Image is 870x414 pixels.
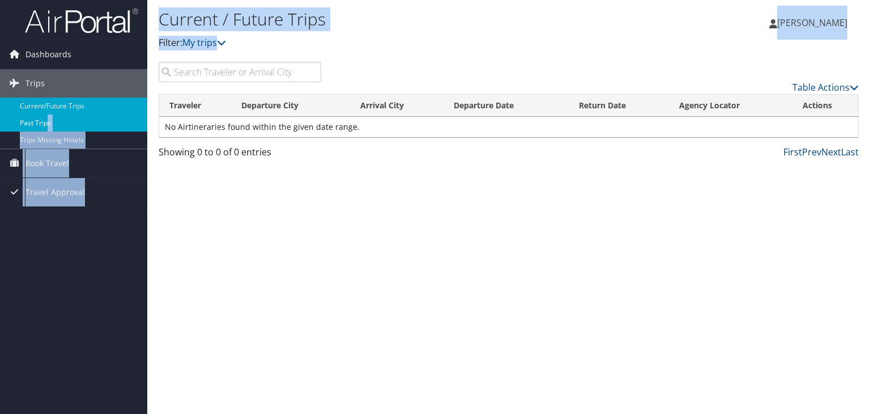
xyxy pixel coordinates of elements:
a: Prev [802,146,821,158]
span: Travel Approval [25,178,85,206]
span: Dashboards [25,40,71,69]
th: Agency Locator: activate to sort column ascending [669,95,792,117]
span: Trips [25,69,45,98]
td: No Airtineraries found within the given date range. [159,117,858,137]
a: My trips [182,36,226,49]
p: Filter: [159,36,625,50]
span: [PERSON_NAME] [777,16,847,29]
a: First [783,146,802,158]
div: Showing 0 to 0 of 0 entries [159,145,321,164]
img: airportal-logo.png [25,7,138,34]
span: Book Travel [25,149,69,178]
a: Next [821,146,841,158]
th: Return Date: activate to sort column ascending [569,95,669,117]
th: Departure Date: activate to sort column descending [443,95,569,117]
a: Table Actions [792,81,859,94]
th: Traveler: activate to sort column ascending [159,95,231,117]
th: Actions [792,95,858,117]
th: Departure City: activate to sort column ascending [231,95,350,117]
th: Arrival City: activate to sort column ascending [350,95,443,117]
h1: Current / Future Trips [159,7,625,31]
a: [PERSON_NAME] [769,6,859,40]
a: Last [841,146,859,158]
input: Search Traveler or Arrival City [159,62,321,82]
